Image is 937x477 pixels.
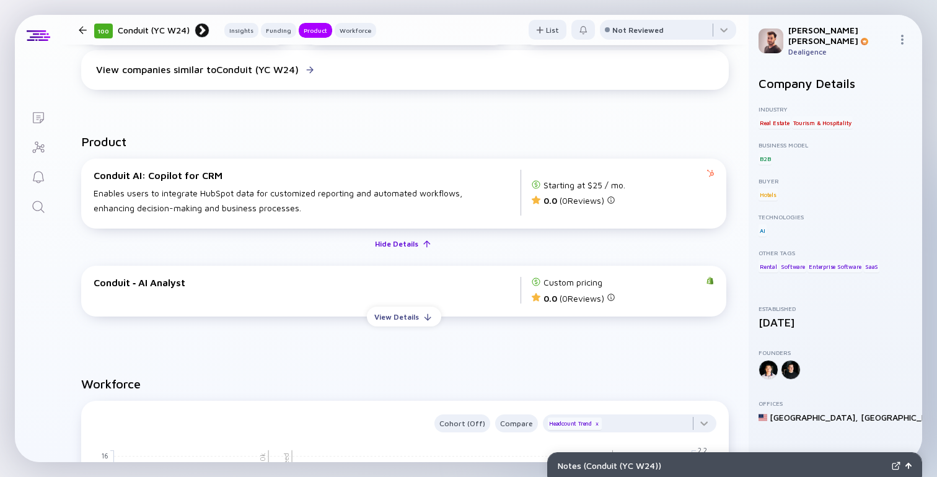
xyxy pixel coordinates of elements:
[759,400,912,407] div: Offices
[94,24,113,38] div: 100
[897,35,907,45] img: Menu
[543,180,625,190] div: Starting at $25 / mo.
[864,260,879,273] div: SaaS
[367,307,441,326] button: View Details
[367,307,426,326] div: View Details
[15,161,61,191] a: Reminders
[367,234,441,253] button: Hide Details
[759,76,912,90] h2: Company Details
[612,25,664,35] div: Not Reviewed
[118,22,209,38] div: Conduit (YC W24)
[335,24,376,37] div: Workforce
[759,177,912,185] div: Buyer
[543,195,615,206] div: ( 0 Reviews)
[495,416,538,431] div: Compare
[788,47,892,56] div: Dealigence
[94,277,521,289] div: Conduit ‑ AI Analyst
[788,25,892,46] div: [PERSON_NAME] [PERSON_NAME]
[335,23,376,38] button: Workforce
[759,28,783,53] img: Gil Profile Picture
[15,191,61,221] a: Search
[905,463,912,469] img: Open Notes
[529,20,566,40] button: List
[15,131,61,161] a: Investor Map
[543,277,602,287] div: Custom pricing
[759,116,791,129] div: Real Estate
[759,316,912,329] div: [DATE]
[780,260,806,273] div: Software
[81,377,729,391] h2: Workforce
[759,213,912,221] div: Technologies
[261,23,296,38] button: Funding
[543,195,557,206] span: 0.0
[759,105,912,113] div: Industry
[698,446,707,454] tspan: 2.2
[759,260,778,273] div: Rental
[495,414,538,432] button: Compare
[558,460,887,471] div: Notes ( Conduit (YC W24) )
[299,23,332,38] button: Product
[759,224,767,237] div: AI
[759,413,767,422] img: United States Flag
[792,116,853,129] div: Tourism & Hospitality
[759,349,912,356] div: Founders
[96,64,299,75] div: View companies similar to Conduit (YC W24)
[548,418,602,430] div: Headcount Trend
[807,260,862,273] div: Enterprise Software
[224,23,258,38] button: Insights
[759,249,912,256] div: Other Tags
[94,170,521,181] div: Conduit AI: Copilot for CRM
[593,420,600,427] div: x
[543,293,557,304] span: 0.0
[759,188,778,201] div: Hotels
[299,24,332,37] div: Product
[434,416,490,431] div: Cohort (Off)
[224,24,258,37] div: Insights
[543,292,615,304] div: ( 0 Reviews)
[892,462,900,470] img: Expand Notes
[261,24,296,37] div: Funding
[770,412,858,422] div: [GEOGRAPHIC_DATA] ,
[94,186,521,216] div: Enables users to integrate HubSpot data for customized reporting and automated workflows, enhanci...
[367,234,426,253] div: Hide Details
[102,452,108,460] tspan: 16
[759,305,912,312] div: Established
[759,152,772,165] div: B2B
[15,102,61,131] a: Lists
[434,414,490,432] button: Cohort (Off)
[81,134,729,149] h2: Product
[759,141,912,149] div: Business Model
